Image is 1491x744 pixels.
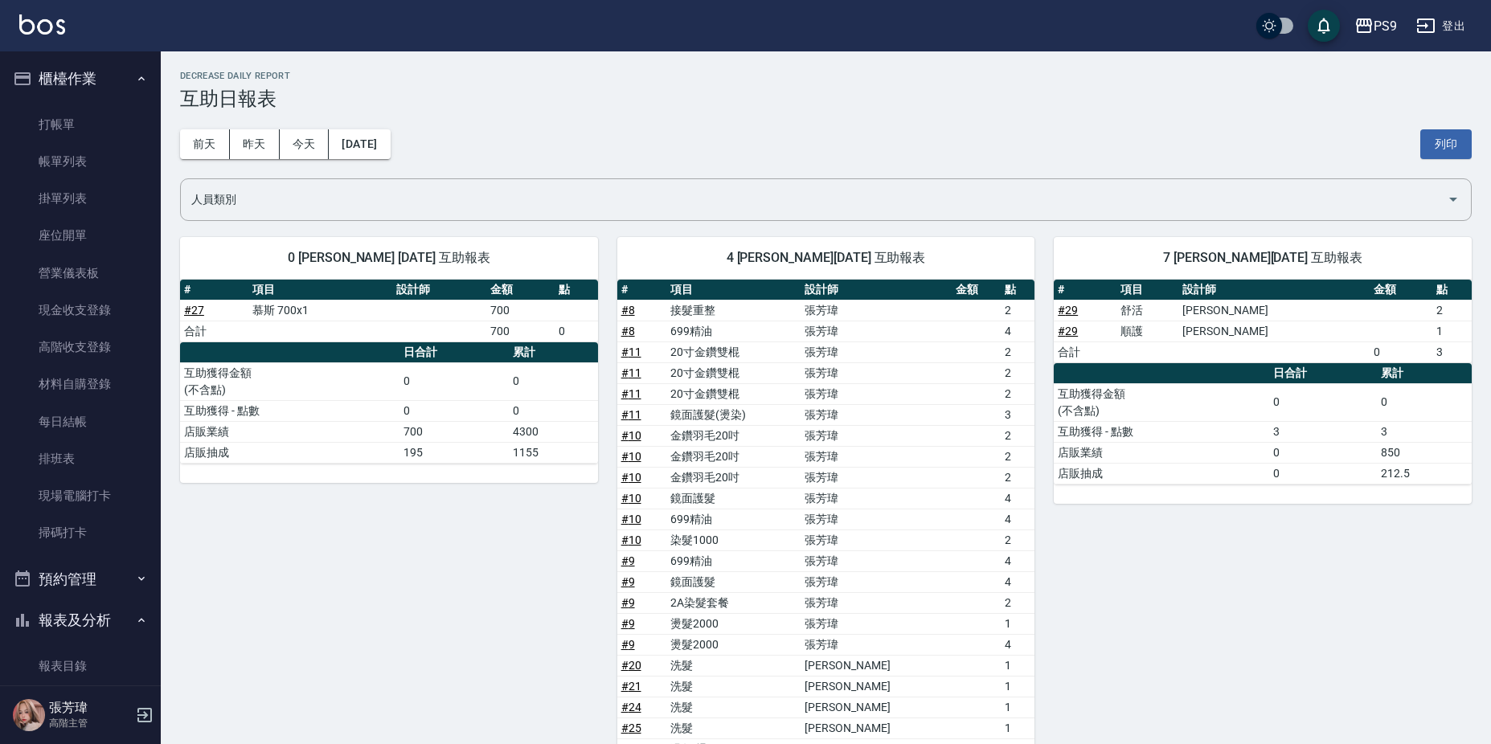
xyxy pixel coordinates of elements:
[801,717,952,738] td: [PERSON_NAME]
[1001,467,1034,488] td: 2
[399,342,510,363] th: 日合計
[1001,300,1034,321] td: 2
[1420,129,1472,159] button: 列印
[801,676,952,697] td: [PERSON_NAME]
[801,655,952,676] td: [PERSON_NAME]
[621,638,635,651] a: #9
[392,280,486,300] th: 設計師
[621,680,641,693] a: #21
[1001,383,1034,404] td: 2
[621,617,635,630] a: #9
[1178,300,1370,321] td: [PERSON_NAME]
[399,400,510,421] td: 0
[801,467,952,488] td: 張芳瑋
[1348,10,1403,43] button: PS9
[1410,11,1472,41] button: 登出
[801,592,952,613] td: 張芳瑋
[621,513,641,525] a: #10
[1432,300,1472,321] td: 2
[6,255,154,292] a: 營業儀表板
[1001,613,1034,634] td: 1
[1377,363,1472,384] th: 累計
[801,300,952,321] td: 張芳瑋
[1058,304,1078,317] a: #29
[329,129,390,159] button: [DATE]
[13,699,45,731] img: Person
[1377,383,1472,421] td: 0
[180,421,399,442] td: 店販業績
[621,366,641,379] a: #11
[1058,325,1078,337] a: #29
[801,446,952,467] td: 張芳瑋
[6,58,154,100] button: 櫃檯作業
[1001,404,1034,425] td: 3
[801,383,952,404] td: 張芳瑋
[1001,488,1034,509] td: 4
[621,471,641,484] a: #10
[666,341,801,362] td: 20寸金鑽雙棍
[801,404,952,425] td: 張芳瑋
[666,571,801,592] td: 鏡面護髮
[509,400,597,421] td: 0
[180,71,1472,81] h2: Decrease Daily Report
[199,250,579,266] span: 0 [PERSON_NAME] [DATE] 互助報表
[1001,509,1034,529] td: 4
[1116,321,1179,341] td: 順護
[621,325,635,337] a: #8
[6,403,154,440] a: 每日結帳
[1377,421,1472,442] td: 3
[1054,442,1268,463] td: 店販業績
[637,250,1016,266] span: 4 [PERSON_NAME][DATE] 互助報表
[801,634,952,655] td: 張芳瑋
[509,421,597,442] td: 4300
[801,550,952,571] td: 張芳瑋
[1432,280,1472,300] th: 點
[621,387,641,400] a: #11
[1001,697,1034,717] td: 1
[1001,341,1034,362] td: 2
[555,321,598,341] td: 0
[399,421,510,442] td: 700
[666,488,801,509] td: 鏡面護髮
[621,492,641,505] a: #10
[180,342,598,464] table: a dense table
[49,716,131,730] p: 高階主管
[180,280,598,342] table: a dense table
[666,425,801,446] td: 金鑽羽毛20吋
[621,345,641,358] a: #11
[248,280,392,300] th: 項目
[666,717,801,738] td: 洗髮
[49,700,131,716] h5: 張芳瑋
[1073,250,1452,266] span: 7 [PERSON_NAME][DATE] 互助報表
[6,366,154,403] a: 材料自購登錄
[1370,341,1432,362] td: 0
[1269,442,1377,463] td: 0
[666,613,801,634] td: 燙髮2000
[621,722,641,734] a: #25
[1054,341,1116,362] td: 合計
[486,280,555,300] th: 金額
[801,697,952,717] td: [PERSON_NAME]
[621,701,641,713] a: #24
[801,488,952,509] td: 張芳瑋
[180,280,248,300] th: #
[1001,362,1034,383] td: 2
[1054,463,1268,484] td: 店販抽成
[180,362,399,400] td: 互助獲得金額 (不含點)
[6,329,154,366] a: 高階收支登錄
[399,442,510,463] td: 195
[801,425,952,446] td: 張芳瑋
[1432,321,1472,341] td: 1
[621,408,641,421] a: #11
[1377,463,1472,484] td: 212.5
[801,529,952,550] td: 張芳瑋
[230,129,280,159] button: 昨天
[1370,280,1432,300] th: 金額
[1308,10,1340,42] button: save
[666,634,801,655] td: 燙髮2000
[801,613,952,634] td: 張芳瑋
[801,362,952,383] td: 張芳瑋
[666,280,801,300] th: 項目
[1054,280,1116,300] th: #
[280,129,330,159] button: 今天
